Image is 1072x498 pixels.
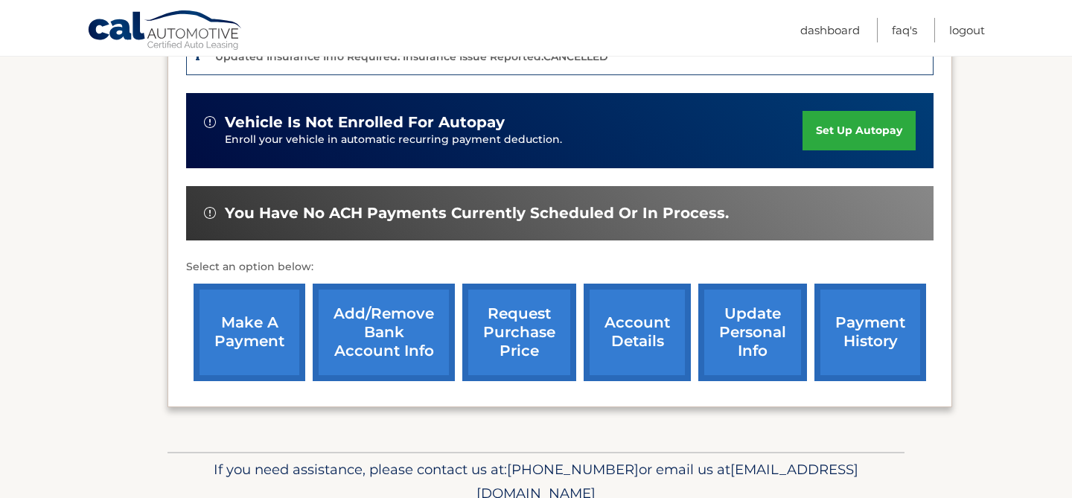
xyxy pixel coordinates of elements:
[186,258,934,276] p: Select an option below:
[87,10,243,53] a: Cal Automotive
[204,116,216,128] img: alert-white.svg
[803,111,916,150] a: set up autopay
[313,284,455,381] a: Add/Remove bank account info
[949,18,985,42] a: Logout
[584,284,691,381] a: account details
[698,284,807,381] a: update personal info
[892,18,917,42] a: FAQ's
[194,284,305,381] a: make a payment
[225,204,729,223] span: You have no ACH payments currently scheduled or in process.
[204,207,216,219] img: alert-white.svg
[507,461,639,478] span: [PHONE_NUMBER]
[814,284,926,381] a: payment history
[800,18,860,42] a: Dashboard
[215,50,608,63] p: Updated Insurance Info Required. Insurance Issue Reported:CANCELLED
[225,132,803,148] p: Enroll your vehicle in automatic recurring payment deduction.
[225,113,505,132] span: vehicle is not enrolled for autopay
[462,284,576,381] a: request purchase price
